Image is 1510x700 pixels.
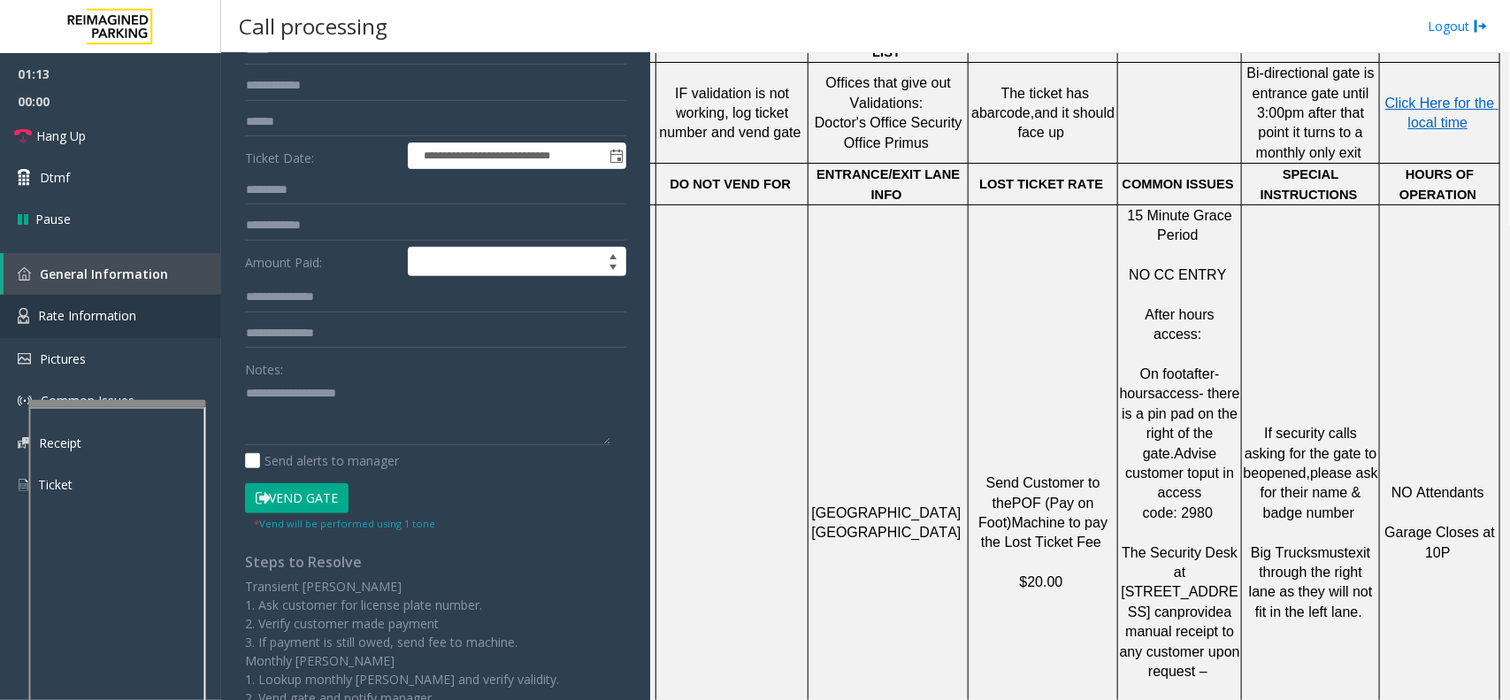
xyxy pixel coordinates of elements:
[245,354,283,379] label: Notes:
[1474,17,1488,35] img: logout
[1251,545,1318,560] span: Big Trucks
[18,437,30,449] img: 'icon'
[241,142,403,169] label: Ticket Date:
[1120,604,1245,679] span: a manual receipt to any customer upon request –
[40,168,70,187] span: Dtmf
[1123,177,1234,191] span: COMMON ISSUES
[245,483,349,513] button: Vend Gate
[35,210,71,228] span: Pause
[816,167,963,201] span: ENTRANCE/EXIT LANE INFO
[245,451,399,470] label: Send alerts to manager
[254,517,435,530] small: Vend will be performed using 1 tone
[1018,105,1119,140] span: and it should face up
[18,308,29,324] img: 'icon'
[978,496,1098,530] span: POF (Pay on Foot)
[670,177,791,191] span: DO NOT VEND FOR
[18,353,31,365] img: 'icon'
[41,392,134,409] span: Common Issues
[1129,267,1226,282] span: NO CC ENTRY
[18,267,31,281] img: 'icon'
[1399,167,1477,201] span: HOURS OF OPERATION
[1260,465,1311,481] span: opened,
[601,262,625,276] span: Decrease value
[1385,525,1499,559] span: Garage Closes at 10P
[1261,167,1358,201] span: SPECIAL INSTRUCTIONS
[1020,574,1063,589] span: $20.00
[40,350,86,367] span: Pictures
[1318,545,1349,560] span: must
[1143,465,1238,520] span: put in access code: 2980
[1128,208,1237,242] span: 15 Minute Grace Period
[606,143,625,168] span: Toggle popup
[18,477,29,493] img: 'icon'
[601,248,625,262] span: Increase value
[38,307,136,324] span: Rate Information
[1249,545,1376,619] span: exit through the right lane as they will not fit in the left lane.
[18,394,32,408] img: 'icon'
[1428,17,1488,35] a: Logout
[986,475,1104,510] span: Send Customer to the
[36,127,86,145] span: Hang Up
[1385,96,1499,130] a: Click Here for the local time
[1247,65,1379,160] span: Bi-directional gate is entrance gate until 3:00pm after that point it turns to a monthly only exit
[4,253,221,295] a: General Information
[40,265,168,282] span: General Information
[812,525,962,540] span: [GEOGRAPHIC_DATA]
[1244,426,1381,481] span: If security calls asking for the gate to be
[979,177,1103,191] span: LOST TICKET RATE
[1177,604,1223,619] span: provide
[1140,366,1186,381] span: On foot
[660,86,801,141] span: IF validation is not working, log ticket number and vend gate
[979,105,1034,120] span: barcode,
[826,75,955,110] span: Offices that give out Validations:
[815,115,966,150] span: Doctor's Office Security Office Primus
[1122,545,1242,619] span: The Security Desk at [STREET_ADDRESS] can
[241,247,403,277] label: Amount Paid:
[812,505,962,520] span: [GEOGRAPHIC_DATA]
[1122,386,1244,460] span: access- there is a pin pad on the right of the gate.
[1146,307,1219,342] span: After hours access:
[1391,485,1484,500] span: NO Attendants
[971,86,1092,120] span: The ticket has a
[981,515,1112,550] span: Machine to pay the Lost Ticket Fee
[245,554,626,571] h4: Steps to Resolve
[1261,465,1382,520] span: please ask for their name & badge number
[230,4,396,48] h3: Call processing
